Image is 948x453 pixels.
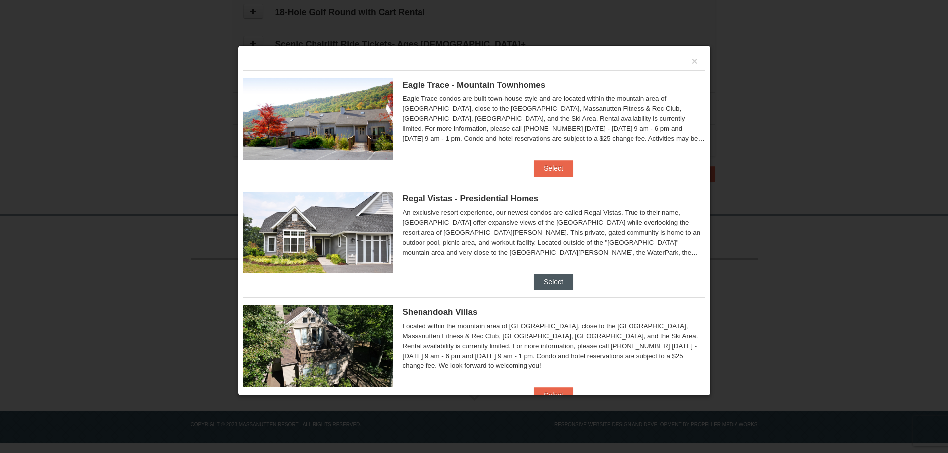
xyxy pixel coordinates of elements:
button: Select [534,274,573,290]
div: Eagle Trace condos are built town-house style and are located within the mountain area of [GEOGRA... [403,94,705,144]
span: Regal Vistas - Presidential Homes [403,194,539,203]
span: Shenandoah Villas [403,307,478,317]
div: An exclusive resort experience, our newest condos are called Regal Vistas. True to their name, [G... [403,208,705,258]
div: Located within the mountain area of [GEOGRAPHIC_DATA], close to the [GEOGRAPHIC_DATA], Massanutte... [403,321,705,371]
button: Select [534,387,573,403]
span: Eagle Trace - Mountain Townhomes [403,80,546,90]
img: 19218991-1-902409a9.jpg [243,192,393,273]
img: 19219019-2-e70bf45f.jpg [243,305,393,387]
img: 19218983-1-9b289e55.jpg [243,78,393,160]
button: Select [534,160,573,176]
button: × [692,56,698,66]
